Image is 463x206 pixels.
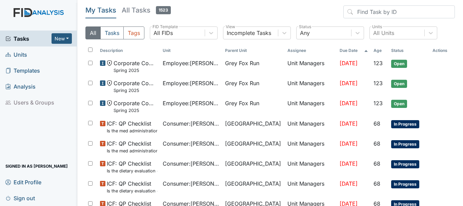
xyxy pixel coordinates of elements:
span: Corporate Compliance Spring 2025 [114,79,157,94]
span: Analysis [5,81,36,92]
span: ICF: QP Checklist Is the dietary evaluation current? (document the date in the comment section) [107,160,157,174]
span: 68 [374,180,380,187]
button: Tags [123,26,144,39]
span: [GEOGRAPHIC_DATA] [225,119,281,128]
span: Edit Profile [5,177,41,187]
th: Toggle SortBy [337,45,371,56]
td: Unit Managers [285,157,337,177]
span: In Progress [391,160,419,168]
span: Employee : [PERSON_NAME] [163,79,220,87]
th: Toggle SortBy [97,45,160,56]
span: 68 [374,120,380,127]
span: [DATE] [340,80,358,87]
input: Find Task by ID [343,5,455,18]
span: Grey Fox Run [225,99,259,107]
span: [DATE] [340,100,358,107]
div: Any [300,29,310,37]
small: Spring 2025 [114,107,157,114]
a: Tasks [5,35,52,43]
h5: All Tasks [122,5,171,15]
div: All Units [373,29,394,37]
span: Templates [5,65,40,76]
span: Employee : [PERSON_NAME] [163,99,220,107]
span: Signed in as [PERSON_NAME] [5,161,68,171]
span: [DATE] [340,120,358,127]
span: [GEOGRAPHIC_DATA] [225,139,281,148]
div: Type filter [85,26,144,39]
span: Consumer : [PERSON_NAME] [163,160,220,168]
span: Open [391,80,407,88]
span: Grey Fox Run [225,59,259,67]
span: 123 [374,80,383,87]
button: Tasks [100,26,124,39]
td: Unit Managers [285,96,337,116]
div: All FIDs [154,29,173,37]
span: 68 [374,160,380,167]
small: Is the dietary evaluation current? (document the date in the comment section) [107,188,157,194]
th: Actions [430,45,455,56]
span: Consumer : [PERSON_NAME][GEOGRAPHIC_DATA] [163,139,220,148]
span: Open [391,100,407,108]
small: Spring 2025 [114,87,157,94]
span: [DATE] [340,160,358,167]
span: Units [5,49,27,60]
span: Corporate Compliance Spring 2025 [114,99,157,114]
span: [GEOGRAPHIC_DATA] [225,160,281,168]
small: Is the med administration assessment current? (document the date in the comment section) [107,128,157,134]
small: Is the med administration assessment current? (document the date in the comment section) [107,148,157,154]
span: Consumer : [PERSON_NAME] [163,119,220,128]
td: Unit Managers [285,56,337,76]
small: Spring 2025 [114,67,157,74]
input: Toggle All Rows Selected [88,48,93,52]
span: In Progress [391,180,419,188]
span: [DATE] [340,140,358,147]
span: Grey Fox Run [225,79,259,87]
span: 123 [374,60,383,67]
span: Corporate Compliance Spring 2025 [114,59,157,74]
span: Employee : [PERSON_NAME][GEOGRAPHIC_DATA] [163,59,220,67]
span: In Progress [391,140,419,148]
span: 1523 [156,6,171,14]
span: ICF: QP Checklist Is the dietary evaluation current? (document the date in the comment section) [107,180,157,194]
span: Open [391,60,407,68]
span: [DATE] [340,60,358,67]
td: Unit Managers [285,137,337,157]
th: Toggle SortBy [371,45,389,56]
span: 68 [374,140,380,147]
td: Unit Managers [285,177,337,197]
small: Is the dietary evaluation current? (document the date in the comment section) [107,168,157,174]
h5: My Tasks [85,5,116,15]
div: Incomplete Tasks [227,29,271,37]
span: 123 [374,100,383,107]
span: Sign out [5,193,35,203]
th: Toggle SortBy [222,45,285,56]
span: Consumer : [PERSON_NAME] [163,180,220,188]
span: [GEOGRAPHIC_DATA] [225,180,281,188]
th: Assignee [285,45,337,56]
span: ICF: QP Checklist Is the med administration assessment current? (document the date in the comment... [107,139,157,154]
td: Unit Managers [285,76,337,96]
span: ICF: QP Checklist Is the med administration assessment current? (document the date in the comment... [107,119,157,134]
td: Unit Managers [285,117,337,137]
span: [DATE] [340,180,358,187]
th: Toggle SortBy [388,45,430,56]
button: All [85,26,101,39]
th: Toggle SortBy [160,45,222,56]
button: New [52,33,72,44]
span: In Progress [391,120,419,128]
